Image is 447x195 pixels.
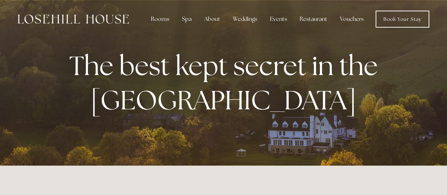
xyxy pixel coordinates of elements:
[18,15,129,24] img: Losehill House
[199,12,226,26] div: About
[264,12,293,26] div: Events
[227,12,263,26] div: Weddings
[376,11,429,28] a: Book Your Stay
[294,12,333,26] div: Restaurant
[334,12,369,26] a: Vouchers
[69,48,383,117] strong: The best kept secret in the [GEOGRAPHIC_DATA]
[176,12,197,26] div: Spa
[145,12,175,26] div: Rooms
